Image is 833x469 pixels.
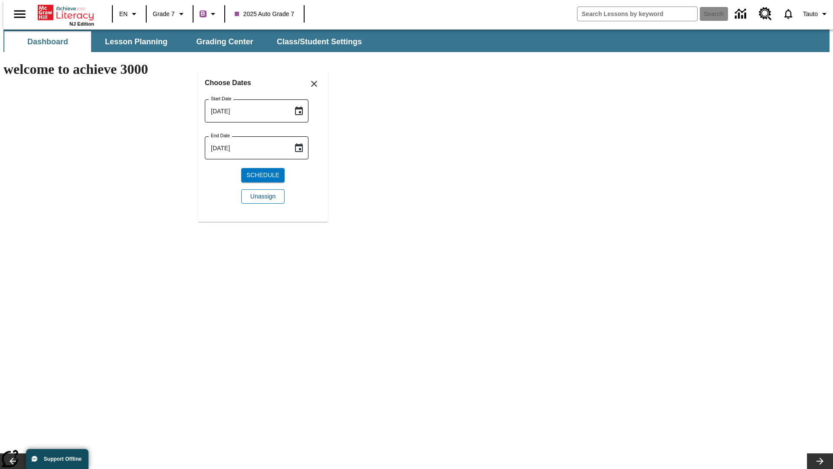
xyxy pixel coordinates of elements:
a: Notifications [777,3,800,25]
button: Language: EN, Select a language [115,6,143,22]
button: Open side menu [7,1,33,27]
button: Class/Student Settings [270,31,369,52]
button: Choose date, selected date is Sep 16, 2025 [290,102,308,120]
span: Tauto [803,10,818,19]
button: Dashboard [4,31,91,52]
button: Lesson carousel, Next [807,453,833,469]
button: Profile/Settings [800,6,833,22]
span: NJ Edition [69,21,94,26]
button: Grading Center [181,31,268,52]
button: Lesson Planning [93,31,180,52]
input: MMMM-DD-YYYY [205,99,287,122]
span: Support Offline [44,456,82,462]
label: End Date [211,132,230,139]
div: SubNavbar [3,31,370,52]
div: SubNavbar [3,30,830,52]
button: Close [304,73,325,94]
span: 2025 Auto Grade 7 [235,10,295,19]
a: Home [38,4,94,21]
button: Boost Class color is purple. Change class color [196,6,222,22]
a: Resource Center, Will open in new tab [754,2,777,26]
input: MMMM-DD-YYYY [205,136,287,159]
button: Support Offline [26,449,89,469]
div: Choose date [205,77,321,211]
button: Unassign [241,189,285,204]
button: Choose date, selected date is Sep 16, 2025 [290,139,308,157]
h1: welcome to achieve 3000 [3,61,580,77]
input: search field [577,7,697,21]
h6: Choose Dates [205,77,321,89]
span: EN [119,10,128,19]
body: Maximum 600 characters Press Escape to exit toolbar Press Alt + F10 to reach toolbar [3,7,127,15]
div: Home [38,3,94,26]
span: B [201,8,205,19]
button: Schedule [241,168,285,182]
span: Schedule [246,171,279,180]
button: Grade: Grade 7, Select a grade [149,6,190,22]
a: Data Center [730,2,754,26]
span: Grade 7 [153,10,175,19]
label: Start Date [211,96,231,102]
span: Unassign [250,192,275,201]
